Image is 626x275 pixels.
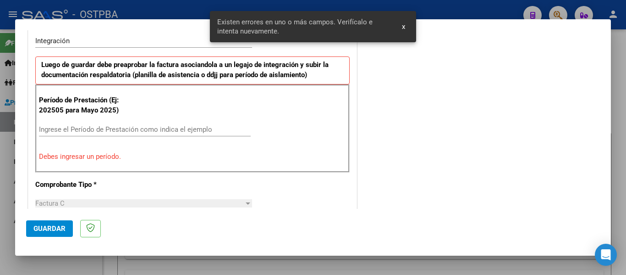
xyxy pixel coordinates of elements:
[395,18,412,35] button: x
[26,220,73,237] button: Guardar
[41,61,329,79] strong: Luego de guardar debe preaprobar la factura asociandola a un legajo de integración y subir la doc...
[402,22,405,31] span: x
[35,199,65,208] span: Factura C
[35,37,70,45] span: Integración
[217,17,391,36] span: Existen errores en uno o más campos. Verifícalo e intenta nuevamente.
[35,180,130,190] p: Comprobante Tipo *
[39,95,131,116] p: Período de Prestación (Ej: 202505 para Mayo 2025)
[33,224,66,233] span: Guardar
[595,244,617,266] div: Open Intercom Messenger
[39,152,346,162] p: Debes ingresar un período.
